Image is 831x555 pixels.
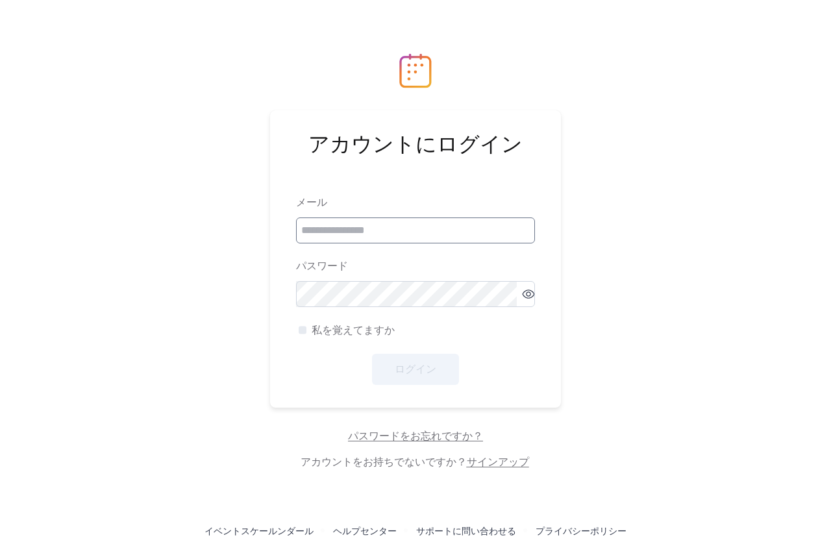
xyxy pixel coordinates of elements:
[536,523,626,541] font: プライバシーポリシー
[312,321,395,341] font: 私を覚えてますか
[467,452,529,473] a: サインアップ
[205,523,314,539] a: イベントスケールンダール
[399,53,432,88] img: ロゴ
[308,126,523,166] font: アカウントにログイン
[333,523,397,539] a: ヘルプセンター
[296,256,349,277] font: パスワード
[416,523,516,539] a: サポートに問い合わせる
[333,523,397,541] font: ヘルプセンター
[296,193,327,213] font: メール
[536,523,626,539] a: プライバシーポリシー
[348,433,483,440] a: パスワードをお忘れですか？
[205,523,314,541] font: イベントスケールンダール
[301,452,467,473] font: アカウントをお持ちでないですか？
[348,426,483,447] font: パスワードをお忘れですか？
[416,523,516,541] font: サポートに問い合わせる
